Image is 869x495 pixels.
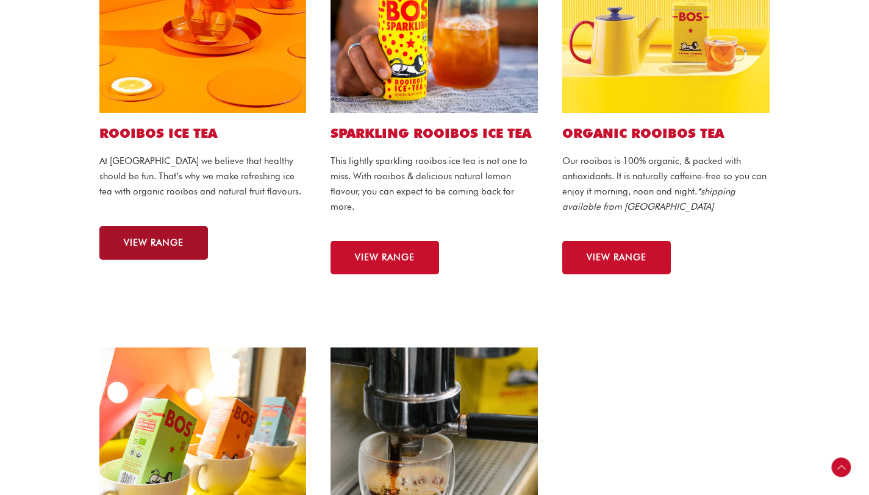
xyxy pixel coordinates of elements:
span: VIEW RANGE [124,238,184,247]
h2: ROOIBOS ICE TEA [99,125,307,141]
span: VIEW RANGE [587,253,646,262]
p: At [GEOGRAPHIC_DATA] we believe that healthy should be fun. That’s why we make refreshing ice tea... [99,154,307,199]
p: Our rooibos is 100% organic, & packed with antioxidants. It is naturally caffeine-free so you can... [562,154,770,214]
a: VIEW RANGE [562,241,671,274]
h2: SPARKLING ROOIBOS ICE TEA [331,125,538,141]
p: This lightly sparkling rooibos ice tea is not one to miss. With rooibos & delicious natural lemon... [331,154,538,214]
em: *shipping available from [GEOGRAPHIC_DATA] [562,186,735,212]
a: VIEW RANGE [331,241,439,274]
h2: ORGANIC ROOIBOS TEA [562,125,770,141]
span: VIEW RANGE [355,253,415,262]
a: VIEW RANGE [99,226,208,260]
